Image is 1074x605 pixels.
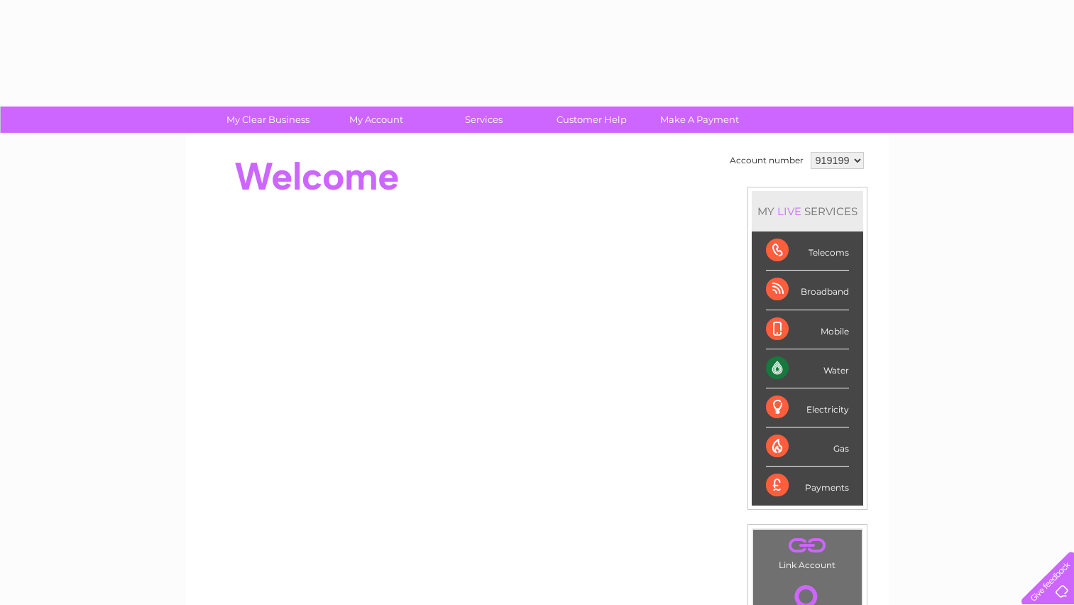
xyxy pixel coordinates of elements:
td: Account number [726,148,807,173]
a: My Account [317,107,434,133]
div: Telecoms [766,231,849,271]
div: MY SERVICES [752,191,863,231]
td: Link Account [752,529,862,574]
div: Mobile [766,310,849,349]
div: Payments [766,467,849,505]
a: My Clear Business [209,107,327,133]
div: Broadband [766,271,849,310]
div: Electricity [766,388,849,427]
a: Services [425,107,542,133]
a: Make A Payment [641,107,758,133]
a: Customer Help [533,107,650,133]
div: Water [766,349,849,388]
a: . [757,533,858,558]
div: LIVE [774,205,804,218]
div: Gas [766,427,849,467]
